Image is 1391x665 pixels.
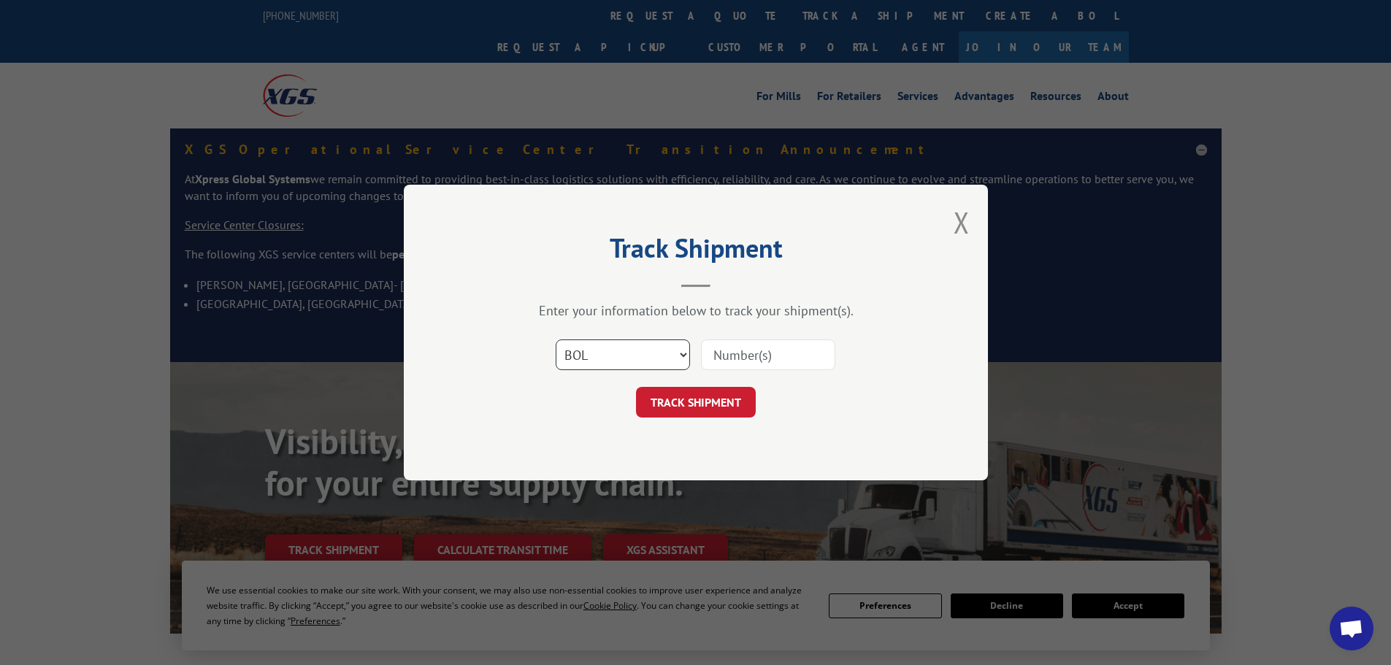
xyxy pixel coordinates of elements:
[477,238,915,266] h2: Track Shipment
[954,203,970,242] button: Close modal
[477,302,915,319] div: Enter your information below to track your shipment(s).
[636,387,756,418] button: TRACK SHIPMENT
[701,339,835,370] input: Number(s)
[1330,607,1373,650] a: Open chat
